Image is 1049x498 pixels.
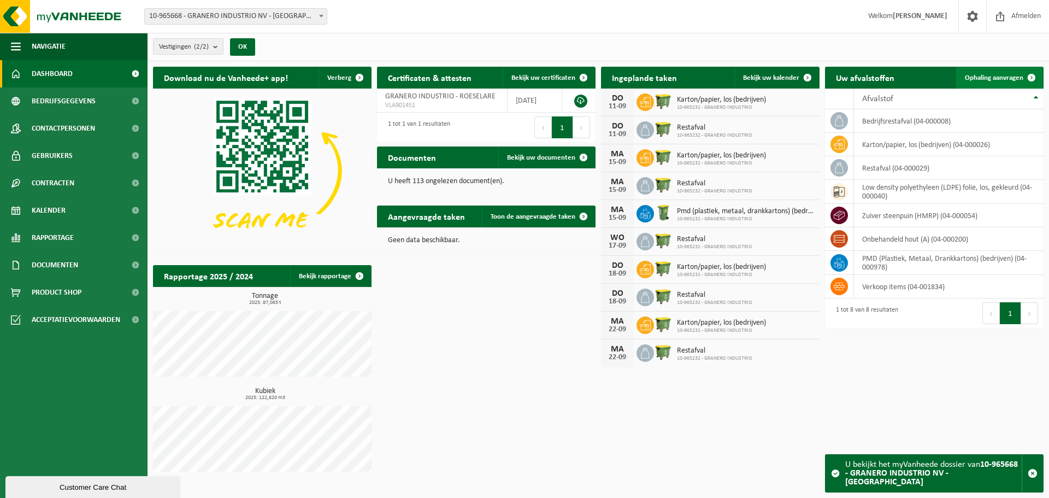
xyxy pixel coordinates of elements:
[145,9,327,24] span: 10-965668 - GRANERO INDUSTRIO NV - ROESELARE
[982,302,1000,324] button: Previous
[893,12,947,20] strong: [PERSON_NAME]
[606,103,628,110] div: 11-09
[290,265,370,287] a: Bekijk rapportage
[654,231,673,250] img: WB-1100-HPE-GN-50
[606,94,628,103] div: DO
[854,180,1044,204] td: low density polyethyleen (LDPE) folie, los, gekleurd (04-000040)
[654,259,673,278] img: WB-1100-HPE-GN-50
[845,460,1018,487] strong: 10-965668 - GRANERO INDUSTRIO NV - [GEOGRAPHIC_DATA]
[606,206,628,214] div: MA
[382,115,450,139] div: 1 tot 1 van 1 resultaten
[511,74,575,81] span: Bekijk uw certificaten
[153,89,372,253] img: Download de VHEPlus App
[377,147,447,168] h2: Documenten
[158,300,372,306] span: 2025: 87,065 t
[601,67,688,88] h2: Ingeplande taken
[5,474,182,498] iframe: chat widget
[965,74,1023,81] span: Ophaling aanvragen
[677,96,766,104] span: Karton/papier, los (bedrijven)
[159,39,209,55] span: Vestigingen
[606,150,628,159] div: MA
[677,151,766,160] span: Karton/papier, los (bedrijven)
[388,178,585,185] p: U heeft 113 ongelezen document(en).
[677,216,814,222] span: 10-965232 - GRANERO INDUSTRIO
[862,95,893,103] span: Afvalstof
[956,67,1042,89] a: Ophaling aanvragen
[677,207,814,216] span: Pmd (plastiek, metaal, drankkartons) (bedrijven)
[677,347,752,355] span: Restafval
[606,298,628,306] div: 18-09
[677,235,752,244] span: Restafval
[32,169,74,197] span: Contracten
[32,142,73,169] span: Gebruikers
[377,67,482,88] h2: Certificaten & attesten
[654,120,673,138] img: WB-1100-HPE-GN-50
[654,315,673,333] img: WB-1100-HPE-GN-50
[606,270,628,278] div: 18-09
[825,67,905,88] h2: Uw afvalstoffen
[854,156,1044,180] td: restafval (04-000029)
[606,233,628,242] div: WO
[606,354,628,361] div: 22-09
[1000,302,1021,324] button: 1
[677,319,766,327] span: Karton/papier, los (bedrijven)
[230,38,255,56] button: OK
[654,203,673,222] img: WB-0240-HPE-GN-50
[1021,302,1038,324] button: Next
[606,261,628,270] div: DO
[654,287,673,306] img: WB-1100-HPE-GN-50
[507,154,575,161] span: Bekijk uw documenten
[153,67,299,88] h2: Download nu de Vanheede+ app!
[32,279,81,306] span: Product Shop
[153,38,223,55] button: Vestigingen(2/2)
[32,33,66,60] span: Navigatie
[677,291,752,300] span: Restafval
[319,67,370,89] button: Verberg
[194,43,209,50] count: (2/2)
[385,92,496,101] span: GRANERO INDUSTRIO - ROESELARE
[534,116,552,138] button: Previous
[677,300,752,306] span: 10-965232 - GRANERO INDUSTRIO
[606,345,628,354] div: MA
[158,292,372,306] h3: Tonnage
[743,74,799,81] span: Bekijk uw kalender
[854,275,1044,298] td: verkoop items (04-001834)
[606,326,628,333] div: 22-09
[32,197,66,224] span: Kalender
[377,206,476,227] h2: Aangevraagde taken
[573,116,590,138] button: Next
[508,89,562,113] td: [DATE]
[854,204,1044,227] td: zuiver steenpuin (HMRP) (04-000054)
[654,175,673,194] img: WB-1100-HPE-GN-50
[606,131,628,138] div: 11-09
[734,67,818,89] a: Bekijk uw kalender
[677,132,752,139] span: 10-965232 - GRANERO INDUSTRIO
[654,92,673,110] img: WB-1100-HPE-GN-50
[677,104,766,111] span: 10-965232 - GRANERO INDUSTRIO
[32,87,96,115] span: Bedrijfsgegevens
[654,343,673,361] img: WB-1100-HPE-GN-50
[854,109,1044,133] td: bedrijfsrestafval (04-000008)
[654,148,673,166] img: WB-1100-HPE-GN-50
[606,178,628,186] div: MA
[677,272,766,278] span: 10-965232 - GRANERO INDUSTRIO
[385,101,499,110] span: VLA901451
[606,289,628,298] div: DO
[606,122,628,131] div: DO
[606,214,628,222] div: 15-09
[677,244,752,250] span: 10-965232 - GRANERO INDUSTRIO
[677,160,766,167] span: 10-965232 - GRANERO INDUSTRIO
[677,263,766,272] span: Karton/papier, los (bedrijven)
[830,301,898,325] div: 1 tot 8 van 8 resultaten
[158,388,372,401] h3: Kubiek
[677,327,766,334] span: 10-965232 - GRANERO INDUSTRIO
[503,67,594,89] a: Bekijk uw certificaten
[482,206,594,227] a: Toon de aangevraagde taken
[677,179,752,188] span: Restafval
[153,265,264,286] h2: Rapportage 2025 / 2024
[854,133,1044,156] td: karton/papier, los (bedrijven) (04-000026)
[677,188,752,195] span: 10-965232 - GRANERO INDUSTRIO
[491,213,575,220] span: Toon de aangevraagde taken
[606,186,628,194] div: 15-09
